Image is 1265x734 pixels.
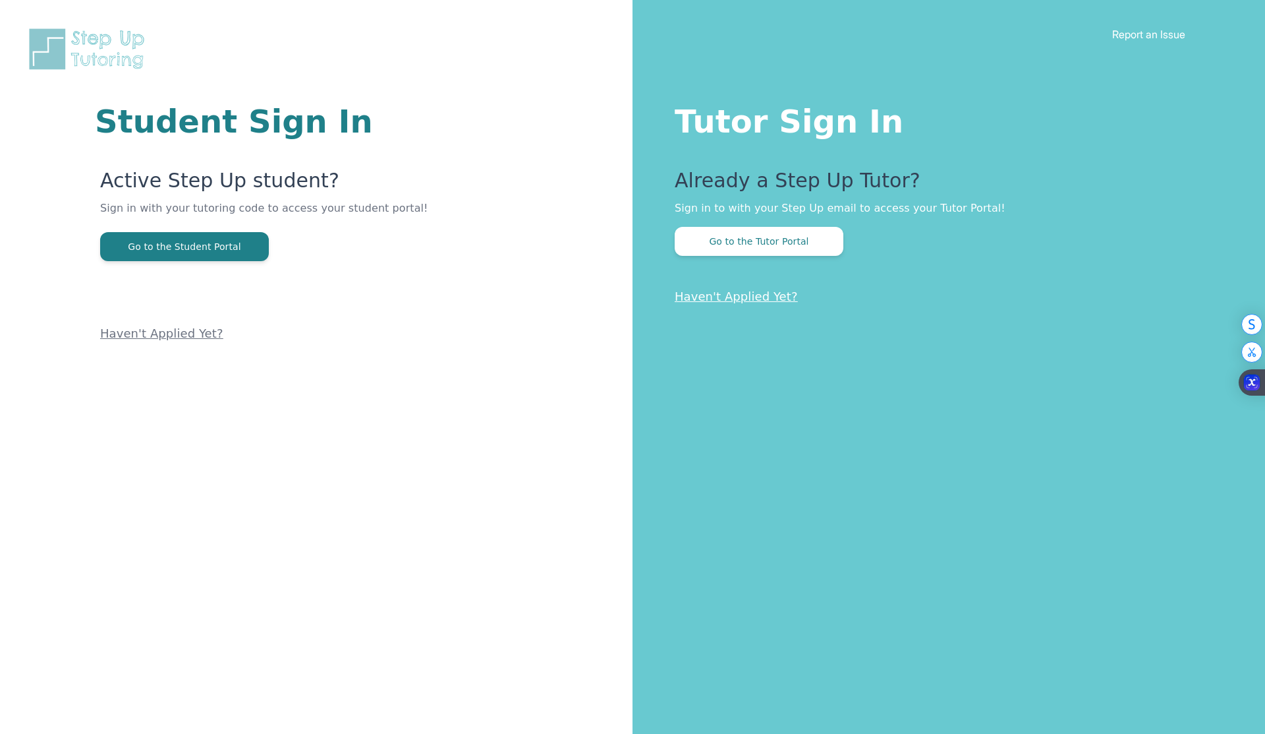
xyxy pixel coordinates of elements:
p: Sign in to with your Step Up email to access your Tutor Portal! [675,200,1212,216]
p: Sign in with your tutoring code to access your student portal! [100,200,474,232]
button: Go to the Tutor Portal [675,227,843,256]
h1: Student Sign In [95,106,474,137]
a: Go to the Tutor Portal [675,235,843,247]
p: Active Step Up student? [100,169,474,200]
a: Report an Issue [1112,28,1185,41]
h1: Tutor Sign In [675,100,1212,137]
a: Go to the Student Portal [100,240,269,253]
button: Go to the Student Portal [100,232,269,261]
a: Haven't Applied Yet? [675,290,798,303]
img: Step Up Tutoring horizontal logo [26,26,153,72]
p: Already a Step Up Tutor? [675,169,1212,200]
a: Haven't Applied Yet? [100,326,223,340]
